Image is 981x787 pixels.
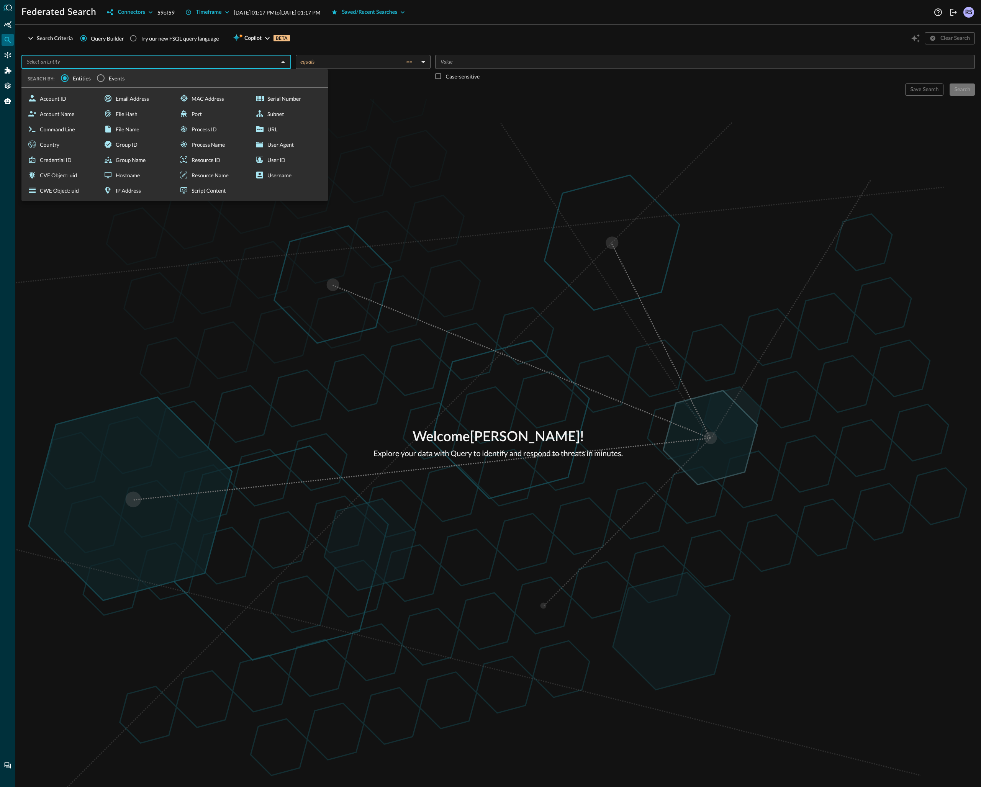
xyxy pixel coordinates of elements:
[37,34,73,43] div: Search Criteria
[141,34,219,43] div: Try our new FSQL query language
[327,6,410,18] button: Saved/Recent Searches
[181,6,234,18] button: Timeframe
[300,58,418,65] div: equals
[244,34,262,43] span: Copilot
[278,57,288,67] button: Close
[109,74,125,82] span: Events
[21,32,77,44] button: Search Criteria
[25,106,97,121] div: Account Name
[373,448,623,459] p: Explore your data with Query to identify and respond to threats in minutes.
[100,152,173,167] div: Group Name
[100,121,173,137] div: File Name
[947,6,960,18] button: Logout
[228,32,295,44] button: CopilotBETA
[24,57,276,67] input: Select an Entity
[252,121,325,137] div: URL
[100,137,173,152] div: Group ID
[274,35,290,41] p: BETA
[445,72,480,80] p: Case-sensitive
[100,183,173,198] div: IP Address
[176,91,249,106] div: MAC Address
[963,7,974,18] div: RS
[25,121,97,137] div: Command Line
[2,34,14,46] div: Federated Search
[342,8,398,17] div: Saved/Recent Searches
[25,152,97,167] div: Credential ID
[100,167,173,183] div: Hostname
[406,58,412,65] span: ==
[252,106,325,121] div: Subnet
[252,91,325,106] div: Serial Number
[100,106,173,121] div: File Hash
[176,106,249,121] div: Port
[2,49,14,61] div: Connectors
[252,152,325,167] div: User ID
[25,137,97,152] div: Country
[437,57,971,67] input: Value
[176,121,249,137] div: Process ID
[2,18,14,31] div: Summary Insights
[176,152,249,167] div: Resource ID
[157,8,175,16] p: 59 of 59
[234,8,321,16] p: [DATE] 01:17 PM to [DATE] 01:17 PM
[21,6,96,18] h1: Federated Search
[91,34,124,43] span: Query Builder
[118,8,145,17] div: Connectors
[373,427,623,448] p: Welcome [PERSON_NAME] !
[176,183,249,198] div: Script Content
[300,58,314,65] span: equals
[176,137,249,152] div: Process Name
[28,76,55,82] span: SEARCH BY:
[25,91,97,106] div: Account ID
[932,6,944,18] button: Help
[196,8,222,17] div: Timeframe
[2,95,14,107] div: Query Agent
[25,183,97,198] div: CWE Object: uid
[73,74,91,82] span: Entities
[176,167,249,183] div: Resource Name
[2,80,14,92] div: Settings
[252,137,325,152] div: User Agent
[2,64,14,77] div: Addons
[25,167,97,183] div: CVE Object: uid
[2,759,14,772] div: Chat
[102,6,157,18] button: Connectors
[252,167,325,183] div: Username
[100,91,173,106] div: Email Address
